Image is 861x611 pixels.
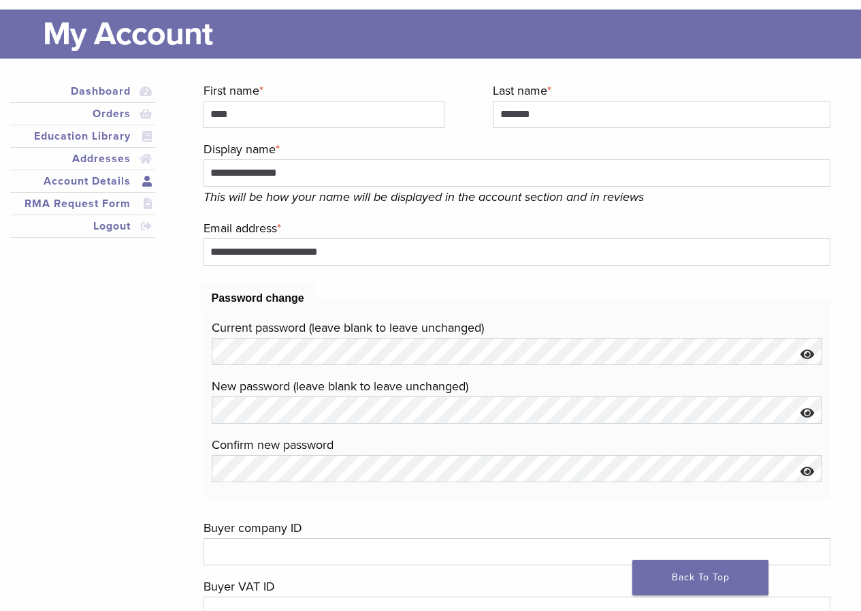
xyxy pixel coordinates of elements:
[13,128,152,144] a: Education Library
[43,10,851,59] h1: My Account
[212,376,822,396] label: New password (leave blank to leave unchanged)
[204,218,830,238] label: Email address
[13,151,152,167] a: Addresses
[13,195,152,212] a: RMA Request Form
[212,435,822,455] label: Confirm new password
[13,173,152,189] a: Account Details
[13,218,152,234] a: Logout
[204,139,830,159] label: Display name
[10,80,155,254] nav: Account pages
[632,560,768,595] a: Back To Top
[201,283,315,313] legend: Password change
[204,576,830,597] label: Buyer VAT ID
[793,455,822,490] button: Show password
[13,106,152,122] a: Orders
[13,83,152,99] a: Dashboard
[493,80,830,101] label: Last name
[793,396,822,431] button: Show password
[204,80,444,101] label: First name
[204,518,830,538] label: Buyer company ID
[793,338,822,373] button: Show password
[212,317,822,338] label: Current password (leave blank to leave unchanged)
[204,189,644,204] em: This will be how your name will be displayed in the account section and in reviews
